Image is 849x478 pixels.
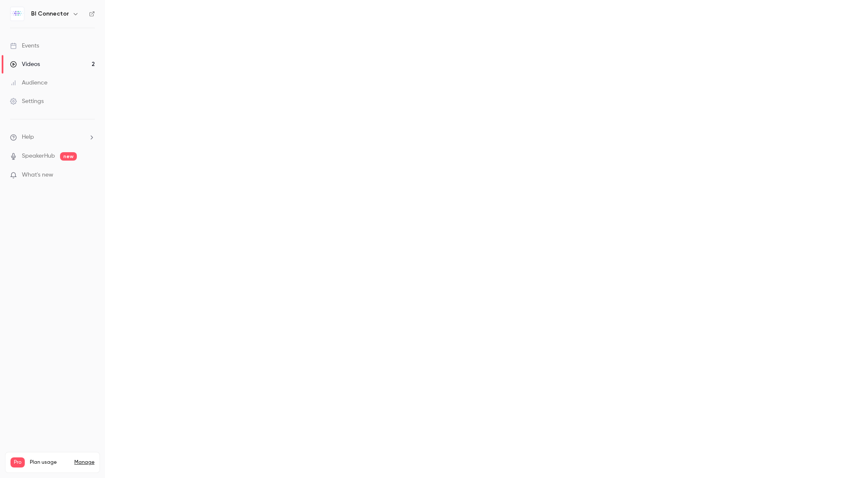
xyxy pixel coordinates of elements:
[10,79,47,87] div: Audience
[22,133,34,142] span: Help
[10,42,39,50] div: Events
[60,152,77,161] span: new
[22,171,53,180] span: What's new
[10,60,40,69] div: Videos
[10,457,25,467] span: Pro
[30,459,69,466] span: Plan usage
[74,459,94,466] a: Manage
[10,7,24,21] img: BI Connector
[31,10,69,18] h6: BI Connector
[10,97,44,106] div: Settings
[22,152,55,161] a: SpeakerHub
[10,133,95,142] li: help-dropdown-opener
